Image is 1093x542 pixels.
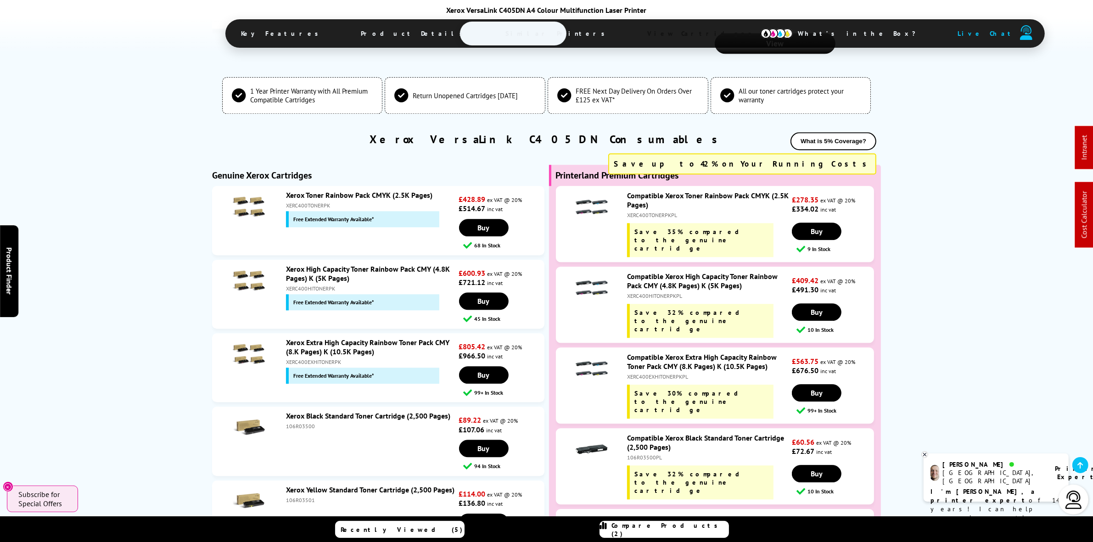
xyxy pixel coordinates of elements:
span: Live Chat [958,29,1015,38]
a: Xerox High Capacity Toner Rainbow Pack CMY (4.8K Pages) K (5K Pages) [286,264,450,283]
span: All our toner cartridges protect your warranty [739,87,862,104]
span: Buy [478,223,490,232]
div: XERC400HITONERPKPL [627,292,790,299]
b: I'm [PERSON_NAME], a printer expert [930,487,1037,504]
a: Compatible Xerox Black High Capacity Toner Cartridge (5,000 Pages) [627,514,767,532]
a: Xerox Toner Rainbow Pack CMYK (2.5K Pages) [286,190,432,200]
span: Buy [478,370,490,380]
button: Close [3,481,13,492]
span: Buy [811,469,823,478]
span: Buy [478,296,490,306]
a: Compatible Xerox Toner Rainbow Pack CMYK (2.5K Pages) [627,191,789,209]
strong: £563.75 [792,357,818,366]
span: ex VAT @ 20% [820,278,855,285]
img: Xerox Toner Rainbow Pack CMYK (2.5K Pages) [233,190,265,223]
span: inc vat [820,368,836,374]
span: ex VAT @ 20% [820,358,855,365]
span: View Cartridges [634,22,774,45]
strong: £491.30 [792,285,818,294]
div: XERC400EXHITONERPKPL [627,373,790,380]
span: Product Details [348,22,482,45]
div: 94 In Stock [464,462,544,470]
div: 99+ In Stock [796,406,874,415]
img: Compatible Xerox Black Standard Toner Cartridge (2,500 Pages) [576,433,608,465]
div: 10 In Stock [796,325,874,334]
span: Product Finder [5,247,14,295]
div: [GEOGRAPHIC_DATA], [GEOGRAPHIC_DATA] [943,469,1043,485]
span: Buy [478,444,490,453]
span: Similar Printers [492,22,624,45]
span: What’s in the Box? [785,22,939,45]
div: 106R03500 [286,423,457,430]
strong: £107.06 [459,425,485,434]
div: 106R03500PL [627,454,790,461]
img: Xerox Extra High Capacity Rainbow Toner Pack CMY (8.K Pages) K (10.5K Pages) [233,338,265,370]
span: ex VAT @ 20% [488,270,522,277]
span: inc vat [820,287,836,294]
img: cmyk-icon.svg [761,28,793,39]
a: Compatible Xerox Black Standard Toner Cartridge (2,500 Pages) [627,433,784,452]
span: 1 Year Printer Warranty with All Premium Compatible Cartridges [250,87,373,104]
span: Key Features [228,22,337,45]
span: Compare Products (2) [612,521,729,538]
strong: £676.50 [792,366,818,375]
b: Genuine Xerox Cartridges [212,169,312,181]
strong: £966.50 [459,351,486,360]
span: inc vat [487,427,502,434]
span: inc vat [820,206,836,213]
a: Xerox VersaLink C405DN Consumables [370,132,723,146]
strong: £72.67 [792,447,814,456]
span: Save 30% compared to the genuine cartridge [634,389,747,414]
a: Recently Viewed (5) [335,521,465,538]
span: Buy [811,227,823,236]
a: Xerox Black Standard Toner Cartridge (2,500 Pages) [286,411,450,420]
strong: £805.42 [459,342,486,351]
span: ex VAT @ 20% [816,439,851,446]
span: Subscribe for Special Offers [18,490,69,508]
span: ex VAT @ 20% [488,344,522,351]
img: user-headset-duotone.svg [1020,25,1033,40]
span: Save 35% compared to the genuine cartridge [634,228,748,252]
span: Return Unopened Cartridges [DATE] [413,91,518,100]
img: Xerox Black Standard Toner Cartridge (2,500 Pages) [233,411,265,443]
span: inc vat [488,279,503,286]
span: Buy [811,307,823,317]
div: 106R03501 [286,497,457,503]
strong: £60.56 [792,437,814,447]
span: ex VAT @ 20% [488,491,522,498]
a: Compatible Xerox Extra High Capacity Rainbow Toner Pack CMY (8.K Pages) K (10.5K Pages) [627,352,777,371]
strong: £89.22 [459,415,482,425]
button: What is 5% Coverage? [790,132,876,150]
span: Buy [811,388,823,397]
div: XERC400HITONERPK [286,285,457,292]
a: Xerox Extra High Capacity Rainbow Toner Pack CMY (8.K Pages) K (10.5K Pages) [286,338,449,356]
a: Xerox Yellow Standard Toner Cartridge (2,500 Pages) [286,485,454,494]
div: XERC400TONERPK [286,202,457,209]
div: Xerox VersaLink C405DN A4 Colour Multifunction Laser Printer [225,6,868,15]
div: XERC400TONERPKPL [627,212,790,218]
img: Xerox Yellow Standard Toner Cartridge (2,500 Pages) [233,485,265,517]
a: Compare Products (2) [600,521,729,538]
img: user-headset-light.svg [1065,491,1083,509]
span: Free Extended Warranty Available* [293,299,374,306]
span: Recently Viewed (5) [341,525,463,534]
strong: £334.02 [792,204,818,213]
span: Save 32% compared to the genuine cartridge [634,470,749,495]
strong: £278.35 [792,195,818,204]
img: Compatible Xerox High Capacity Toner Rainbow Pack CMY (4.8K Pages) K (5K Pages) [576,272,608,304]
strong: £136.80 [459,498,486,508]
p: of 14 years! I can help you choose the right product [930,487,1062,531]
img: ashley-livechat.png [930,465,939,481]
div: 45 In Stock [464,314,544,323]
div: 68 In Stock [464,241,544,250]
img: Compatible Xerox Toner Rainbow Pack CMYK (2.5K Pages) [576,191,608,223]
span: Free Extended Warranty Available* [293,216,374,223]
span: Save 32% compared to the genuine cartridge [634,308,749,333]
a: Compatible Xerox High Capacity Toner Rainbow Pack CMY (4.8K Pages) K (5K Pages) [627,272,778,290]
span: ex VAT @ 20% [820,197,855,204]
span: inc vat [816,448,832,455]
strong: £600.93 [459,268,486,278]
strong: £409.42 [792,276,818,285]
img: Compatible Xerox Extra High Capacity Rainbow Toner Pack CMY (8.K Pages) K (10.5K Pages) [576,352,608,385]
div: [PERSON_NAME] [943,460,1043,469]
